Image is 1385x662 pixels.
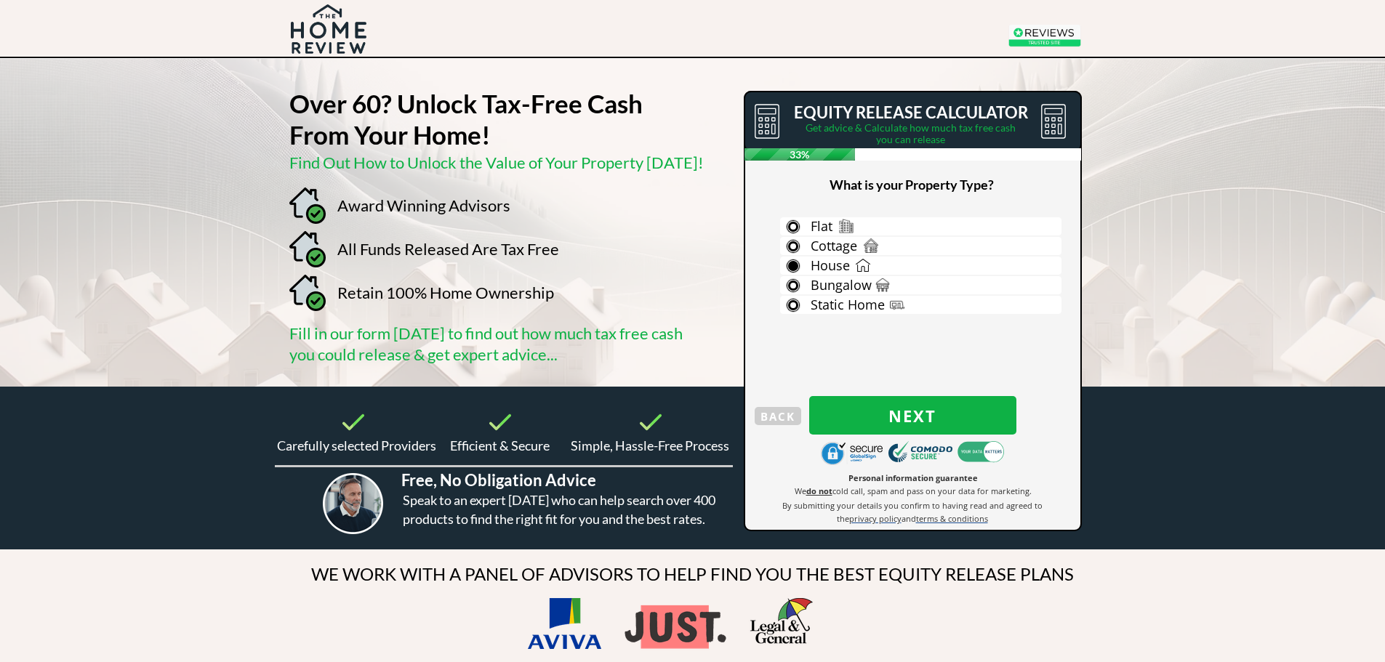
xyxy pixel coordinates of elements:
[277,437,436,453] span: Carefully selected Providers
[755,407,801,426] span: BACK
[811,296,885,313] span: Static Home
[755,407,801,425] button: BACK
[311,563,1074,584] span: WE WORK WITH A PANEL OF ADVISORS TO HELP FIND YOU THE BEST EQUITY RELEASE PLANS
[830,177,994,193] span: What is your Property Type?
[806,121,1016,145] span: Get advice & Calculate how much tax free cash you can release
[811,217,832,235] span: Flat
[289,88,643,150] strong: Over 60? Unlock Tax-Free Cash From Your Home!
[337,283,554,302] span: Retain 100% Home Ownership
[403,492,715,527] span: Speak to an expert [DATE] who can help search over 400 products to find the right fit for you and...
[811,237,857,254] span: Cottage
[782,500,1043,524] span: By submitting your details you confirm to having read and agreed to the
[809,396,1016,435] button: Next
[811,276,872,294] span: Bungalow
[401,470,596,490] span: Free, No Obligation Advice
[795,485,1032,496] span: We cold call, spam and pass on your data for marketing.
[794,102,1028,122] span: EQUITY RELEASE CALCULATOR
[337,239,559,259] span: All Funds Released Are Tax Free
[289,323,683,364] span: Fill in our form [DATE] to find out how much tax free cash you could release & get expert advice...
[849,512,902,524] a: privacy policy
[571,437,729,453] span: Simple, Hassle-Free Process
[450,437,550,453] span: Efficient & Secure
[902,513,916,524] span: and
[744,148,856,161] span: 33%
[848,472,978,483] span: Personal information guarantee
[811,257,850,274] span: House
[289,153,704,172] span: Find Out How to Unlock the Value of Your Property [DATE]!
[337,195,510,215] span: Award Winning Advisors
[806,485,832,496] strong: do not
[809,406,1016,425] span: Next
[916,512,988,524] a: terms & conditions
